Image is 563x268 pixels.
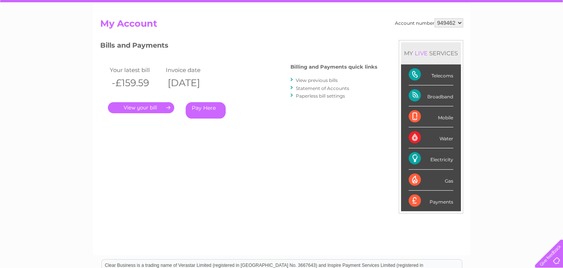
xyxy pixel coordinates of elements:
a: . [108,102,174,113]
td: Invoice date [164,65,220,75]
a: Water [429,32,443,38]
a: Energy [448,32,465,38]
div: Account number [395,18,463,27]
div: Clear Business is a trading name of Verastar Limited (registered in [GEOGRAPHIC_DATA] No. 3667643... [102,4,462,37]
a: Log out [538,32,556,38]
div: MY SERVICES [401,42,461,64]
a: Telecoms [469,32,492,38]
a: 0333 014 3131 [419,4,472,13]
a: Paperless bill settings [296,93,345,99]
h4: Billing and Payments quick links [290,64,377,70]
th: [DATE] [164,75,220,91]
div: LIVE [413,50,429,57]
img: logo.png [20,20,59,43]
a: Statement of Accounts [296,85,349,91]
div: Electricity [409,148,453,169]
h2: My Account [100,18,463,33]
th: -£159.59 [108,75,164,91]
a: Blog [497,32,508,38]
h3: Bills and Payments [100,40,377,53]
a: Pay Here [186,102,226,119]
div: Payments [409,191,453,211]
div: Telecoms [409,64,453,85]
a: Contact [512,32,531,38]
div: Broadband [409,85,453,106]
div: Gas [409,170,453,191]
td: Your latest bill [108,65,164,75]
div: Mobile [409,106,453,127]
div: Water [409,127,453,148]
a: View previous bills [296,77,338,83]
